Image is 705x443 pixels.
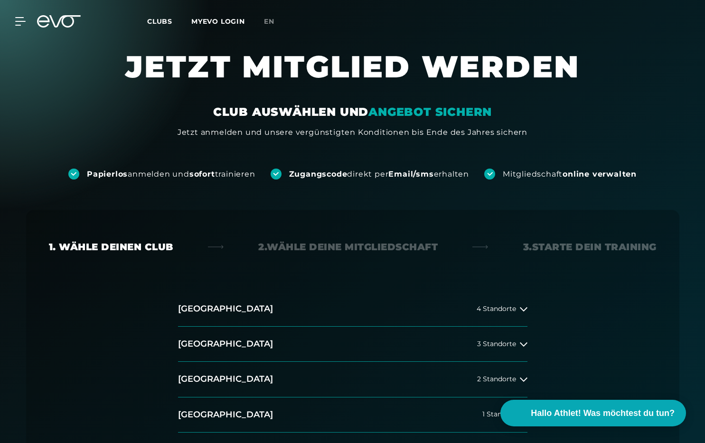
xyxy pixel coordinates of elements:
button: [GEOGRAPHIC_DATA]2 Standorte [178,362,527,397]
a: en [264,16,286,27]
span: Clubs [147,17,172,26]
a: MYEVO LOGIN [191,17,245,26]
div: 1. Wähle deinen Club [49,240,173,254]
div: direkt per erhalten [289,169,469,179]
div: 3. Starte dein Training [523,240,657,254]
button: [GEOGRAPHIC_DATA]1 Standort [178,397,527,433]
h2: [GEOGRAPHIC_DATA] [178,338,273,350]
h2: [GEOGRAPHIC_DATA] [178,373,273,385]
span: Hallo Athlet! Was möchtest du tun? [531,407,675,420]
button: [GEOGRAPHIC_DATA]4 Standorte [178,292,527,327]
div: Jetzt anmelden und unsere vergünstigten Konditionen bis Ende des Jahres sichern [178,127,527,138]
span: 1 Standort [482,411,516,418]
h1: JETZT MITGLIED WERDEN [68,47,638,104]
div: Mitgliedschaft [503,169,637,179]
span: 2 Standorte [477,376,516,383]
span: 3 Standorte [477,340,516,348]
strong: sofort [189,170,215,179]
strong: Email/sms [388,170,433,179]
button: [GEOGRAPHIC_DATA]3 Standorte [178,327,527,362]
div: CLUB AUSWÄHLEN UND [213,104,492,120]
strong: online verwalten [563,170,637,179]
em: ANGEBOT SICHERN [368,105,492,119]
strong: Zugangscode [289,170,348,179]
div: anmelden und trainieren [87,169,255,179]
span: en [264,17,274,26]
div: 2. Wähle deine Mitgliedschaft [258,240,438,254]
a: Clubs [147,17,191,26]
span: 4 Standorte [477,305,516,312]
h2: [GEOGRAPHIC_DATA] [178,409,273,421]
h2: [GEOGRAPHIC_DATA] [178,303,273,315]
strong: Papierlos [87,170,128,179]
button: Hallo Athlet! Was möchtest du tun? [500,400,686,426]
